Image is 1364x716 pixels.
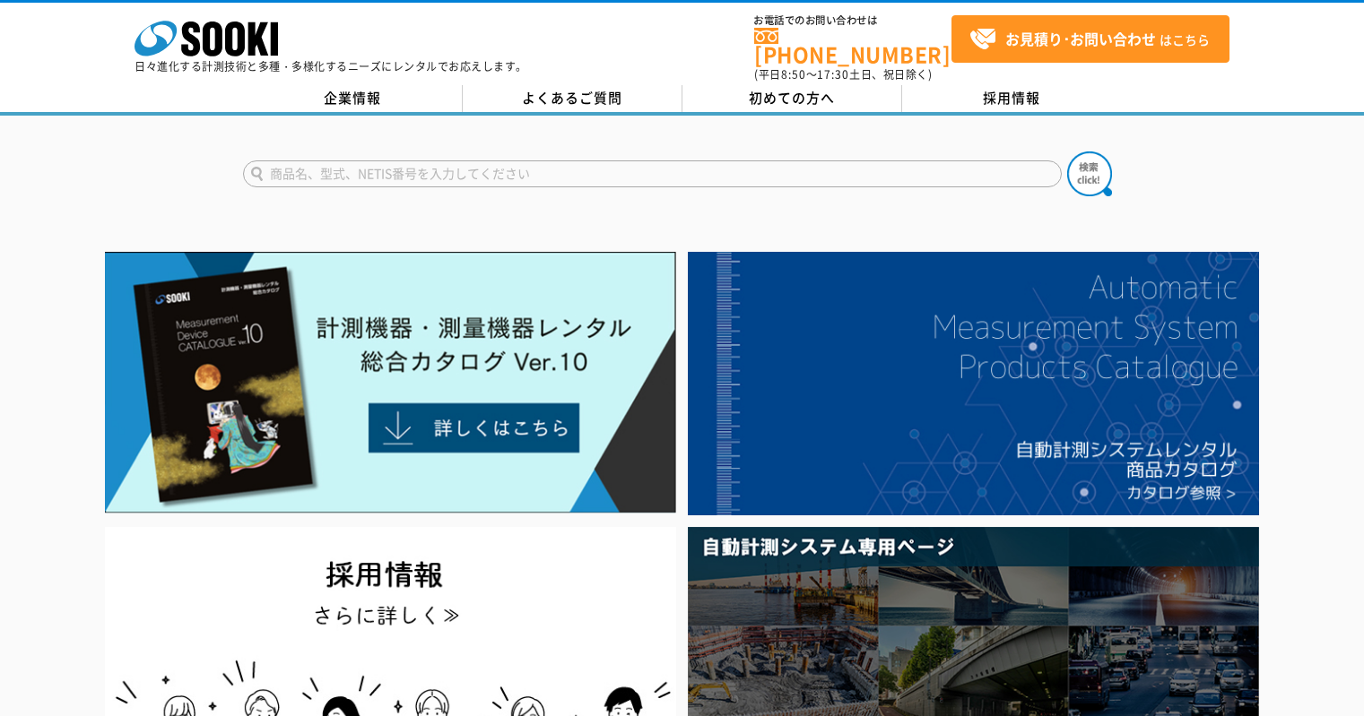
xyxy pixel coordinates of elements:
span: 初めての方へ [749,88,835,108]
span: はこちら [969,26,1210,53]
p: 日々進化する計測技術と多種・多様化するニーズにレンタルでお応えします。 [135,61,527,72]
img: Catalog Ver10 [105,252,676,513]
span: お電話でのお問い合わせは [754,15,951,26]
a: よくあるご質問 [463,85,682,112]
a: お見積り･お問い合わせはこちら [951,15,1229,63]
span: 17:30 [817,66,849,82]
a: 初めての方へ [682,85,902,112]
span: (平日 ～ 土日、祝日除く) [754,66,932,82]
strong: お見積り･お問い合わせ [1005,28,1156,49]
span: 8:50 [781,66,806,82]
input: 商品名、型式、NETIS番号を入力してください [243,160,1062,187]
img: 自動計測システムカタログ [688,252,1259,515]
a: 企業情報 [243,85,463,112]
img: btn_search.png [1067,151,1112,196]
a: [PHONE_NUMBER] [754,28,951,65]
a: 採用情報 [902,85,1122,112]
